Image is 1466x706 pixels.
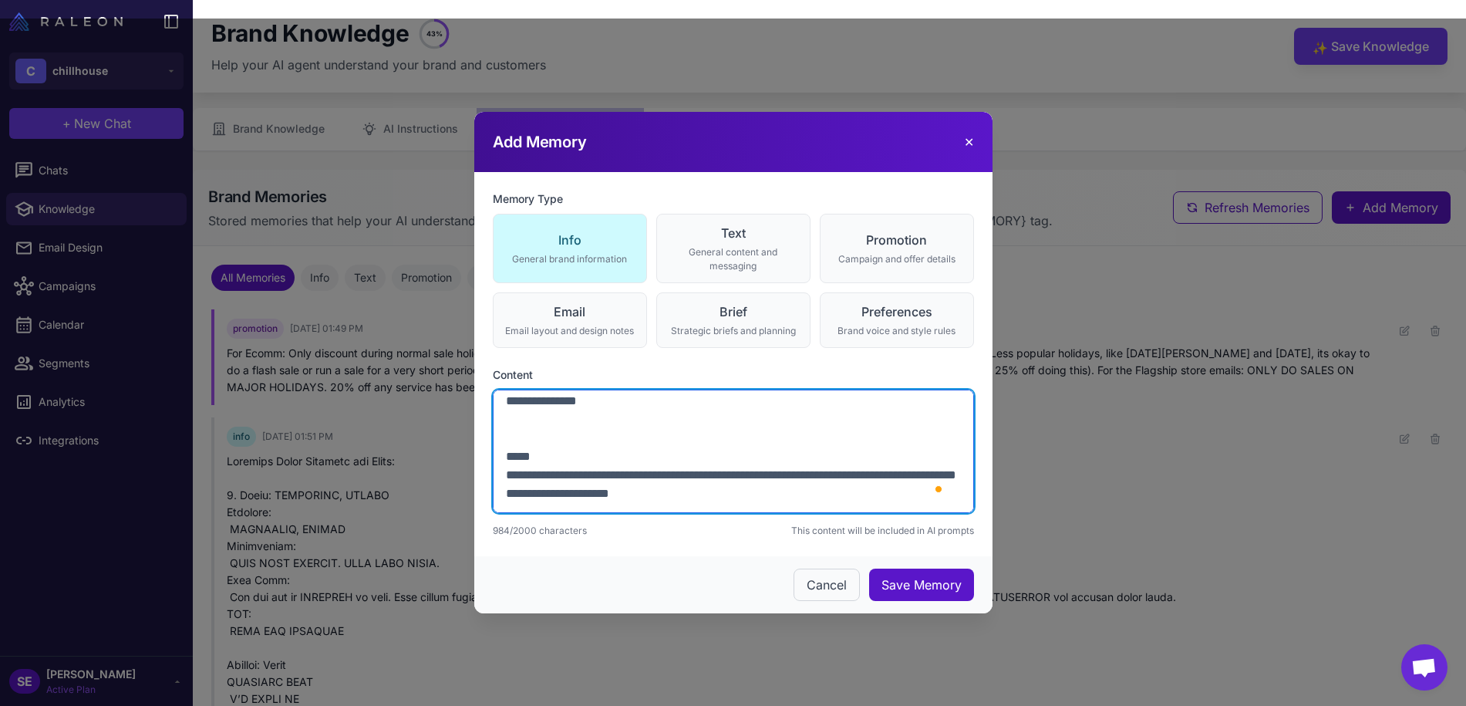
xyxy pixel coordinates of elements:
button: InfoGeneral brand information [493,214,647,283]
button: Cancel [794,569,860,601]
p: This content will be included in AI prompts [791,524,974,538]
div: Open chat [1401,644,1447,691]
a: Raleon Logo [9,12,129,31]
div: Brand voice and style rules [830,324,964,338]
button: PromotionCampaign and offer details [820,214,974,283]
div: Email [503,302,637,321]
div: Text [666,224,800,242]
div: Promotion [830,231,964,249]
label: Memory Type [493,191,974,208]
div: Brief [666,302,800,321]
img: Raleon Logo [9,12,123,31]
button: EmailEmail layout and design notes [493,292,647,348]
button: ✕ [964,133,974,151]
div: Email layout and design notes [503,324,637,338]
div: Preferences [830,302,964,321]
textarea: To enrich screen reader interactions, please activate Accessibility in Grammarly extension settings [493,390,974,513]
div: Campaign and offer details [830,252,964,266]
label: Content [493,367,974,383]
button: PreferencesBrand voice and style rules [820,292,974,348]
button: TextGeneral content and messaging [656,214,811,283]
button: BriefStrategic briefs and planning [656,292,811,348]
p: 984/2000 characters [493,524,587,538]
button: Save Memory [869,569,974,601]
div: Strategic briefs and planning [666,324,800,338]
h3: Add Memory [493,130,587,154]
div: Info [503,231,637,249]
div: General brand information [503,252,637,266]
div: General content and messaging [666,245,800,273]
